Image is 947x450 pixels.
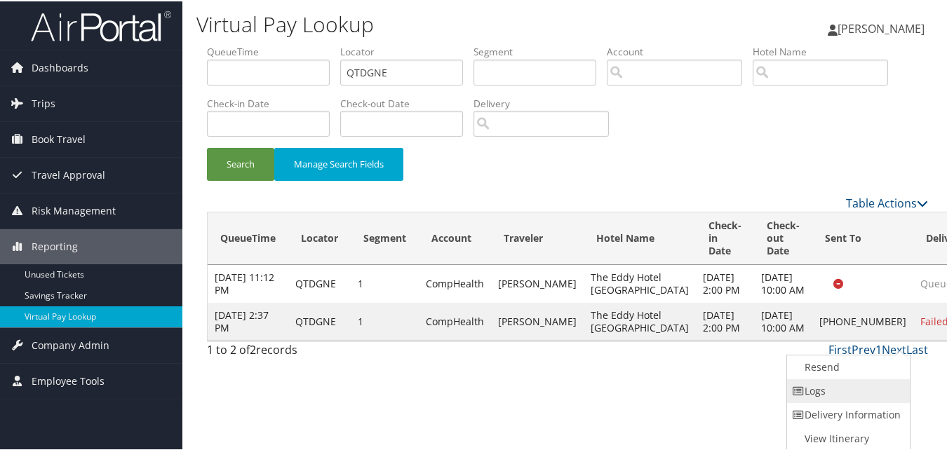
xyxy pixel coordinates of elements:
span: Travel Approval [32,156,105,191]
img: airportal-logo.png [31,8,171,41]
a: 1 [875,341,882,356]
td: [DATE] 10:00 AM [754,301,812,339]
th: Segment: activate to sort column ascending [351,211,419,264]
td: 1 [351,301,419,339]
th: Check-in Date: activate to sort column ascending [696,211,754,264]
span: Risk Management [32,192,116,227]
td: CompHealth [419,301,491,339]
label: Check-out Date [340,95,473,109]
td: [PHONE_NUMBER] [812,301,913,339]
label: Hotel Name [753,43,899,57]
th: Traveler: activate to sort column ascending [491,211,584,264]
th: Sent To: activate to sort column ascending [812,211,913,264]
label: QueueTime [207,43,340,57]
label: Segment [473,43,607,57]
td: CompHealth [419,264,491,301]
span: [PERSON_NAME] [838,20,925,35]
td: The Eddy Hotel [GEOGRAPHIC_DATA] [584,301,696,339]
th: Locator: activate to sort column ascending [288,211,351,264]
h1: Virtual Pay Lookup [196,8,691,38]
span: Book Travel [32,121,86,156]
label: Locator [340,43,473,57]
a: [PERSON_NAME] [828,6,939,48]
td: QTDGNE [288,264,351,301]
td: [PERSON_NAME] [491,264,584,301]
td: [DATE] 11:12 PM [208,264,288,301]
a: First [828,341,852,356]
th: QueueTime: activate to sort column ascending [208,211,288,264]
a: Last [906,341,928,356]
a: Logs [787,378,907,402]
span: Reporting [32,228,78,263]
td: [DATE] 2:00 PM [696,301,754,339]
button: Manage Search Fields [274,146,403,179]
th: Hotel Name: activate to sort column descending [584,211,696,264]
a: Next [882,341,906,356]
td: 1 [351,264,419,301]
a: Prev [852,341,875,356]
label: Delivery [473,95,619,109]
td: [DATE] 10:00 AM [754,264,812,301]
label: Check-in Date [207,95,340,109]
td: [DATE] 2:37 PM [208,301,288,339]
a: Table Actions [846,194,928,210]
span: 2 [250,341,256,356]
td: [DATE] 2:00 PM [696,264,754,301]
th: Account: activate to sort column ascending [419,211,491,264]
span: Trips [32,85,55,120]
button: Search [207,146,274,179]
span: Employee Tools [32,362,105,397]
a: Delivery Information [787,402,907,425]
div: 1 to 2 of records [207,340,372,364]
a: Resend [787,354,907,378]
td: [PERSON_NAME] [491,301,584,339]
a: View Itinerary [787,425,907,449]
span: Dashboards [32,49,88,84]
span: Company Admin [32,327,109,362]
td: The Eddy Hotel [GEOGRAPHIC_DATA] [584,264,696,301]
th: Check-out Date: activate to sort column ascending [754,211,812,264]
label: Account [607,43,753,57]
td: QTDGNE [288,301,351,339]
